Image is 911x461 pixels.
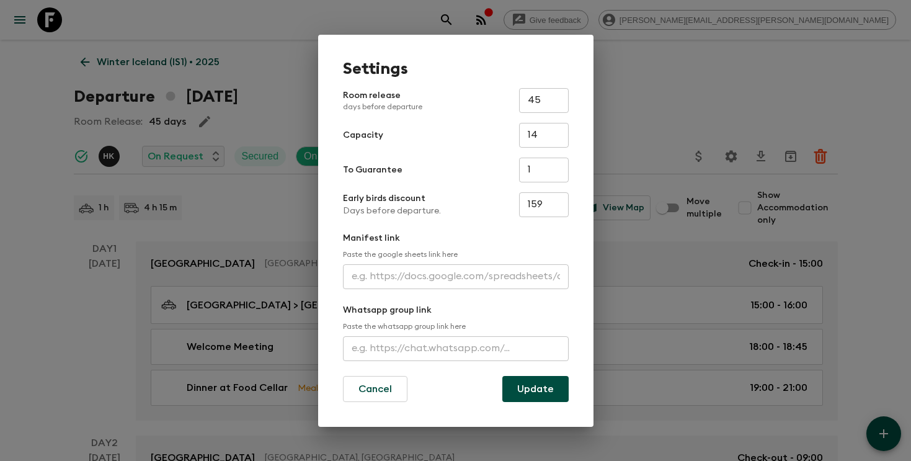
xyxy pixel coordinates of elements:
[343,264,569,289] input: e.g. https://docs.google.com/spreadsheets/d/1P7Zz9v8J0vXy1Q/edit#gid=0
[519,88,569,113] input: e.g. 30
[343,249,569,259] p: Paste the google sheets link here
[343,89,422,112] p: Room release
[343,129,383,141] p: Capacity
[343,164,402,176] p: To Guarantee
[343,192,441,205] p: Early birds discount
[343,205,441,217] p: Days before departure.
[519,192,569,217] input: e.g. 180
[343,304,569,316] p: Whatsapp group link
[519,158,569,182] input: e.g. 4
[343,102,422,112] p: days before departure
[343,321,569,331] p: Paste the whatsapp group link here
[519,123,569,148] input: e.g. 14
[343,376,407,402] button: Cancel
[343,60,569,78] h1: Settings
[343,232,569,244] p: Manifest link
[502,376,569,402] button: Update
[343,336,569,361] input: e.g. https://chat.whatsapp.com/...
